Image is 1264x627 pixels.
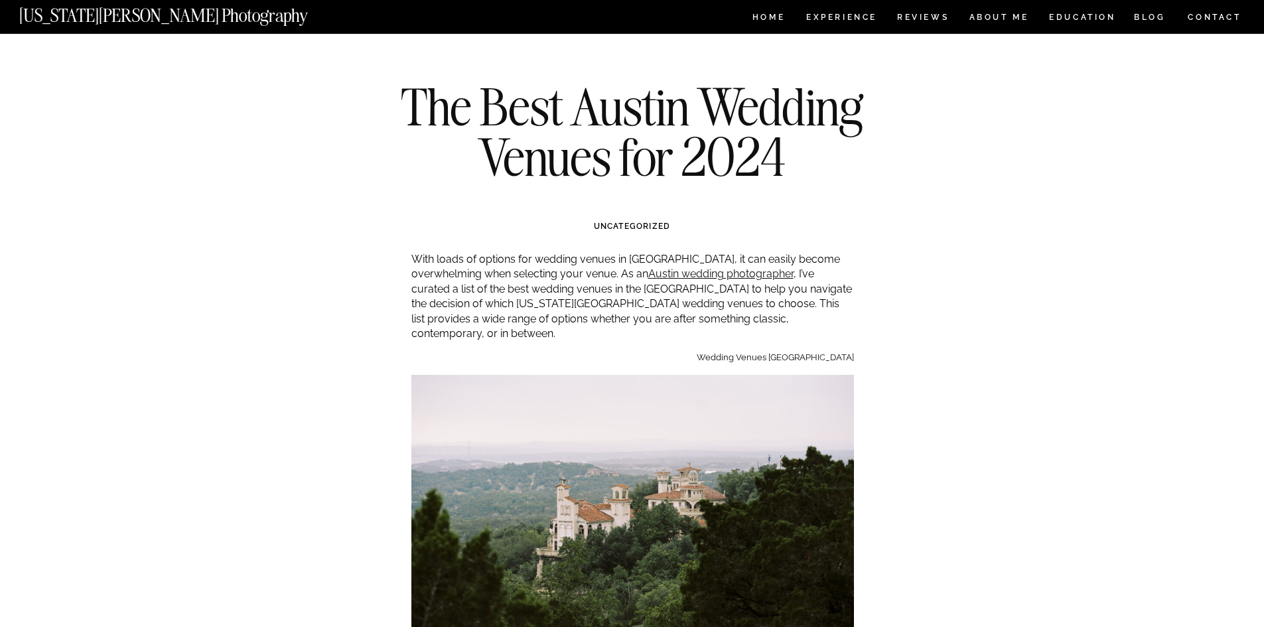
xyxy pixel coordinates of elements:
a: ABOUT ME [969,13,1029,25]
a: HOME [750,13,788,25]
a: BLOG [1134,13,1166,25]
a: EDUCATION [1048,13,1117,25]
a: REVIEWS [897,13,947,25]
a: Experience [806,13,876,25]
a: Austin wedding photographer [648,267,794,280]
h1: The Best Austin Wedding Venues for 2024 [391,82,873,182]
p: Wedding Venues [GEOGRAPHIC_DATA] [411,352,854,364]
a: CONTACT [1187,10,1242,25]
a: [US_STATE][PERSON_NAME] Photography [19,7,352,18]
p: With loads of options for wedding venues in [GEOGRAPHIC_DATA], it can easily become overwhelming ... [411,252,854,341]
a: Uncategorized [594,222,671,231]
